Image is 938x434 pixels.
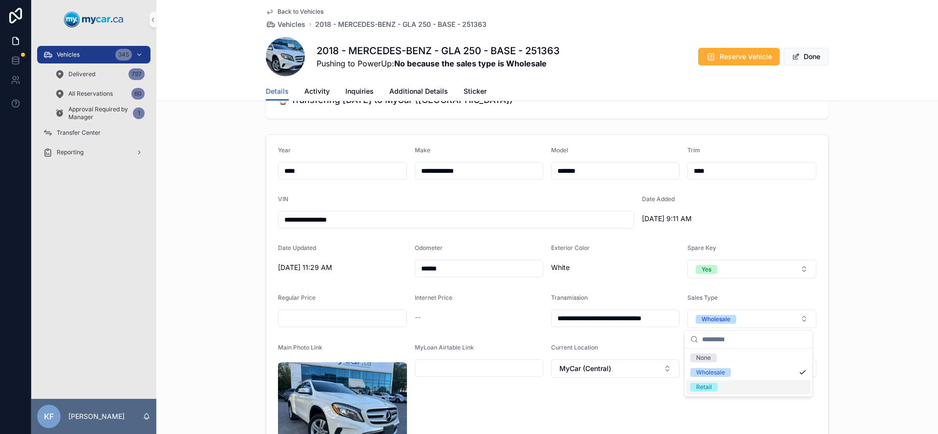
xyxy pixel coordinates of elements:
span: Internet Price [415,294,452,301]
span: Odometer [415,244,443,251]
p: [PERSON_NAME] [68,412,125,421]
div: Wholesale [696,368,725,377]
span: Back to Vehicles [277,8,323,16]
span: Year [278,146,291,154]
div: Retail [696,383,712,392]
a: Vehicles [266,20,305,29]
span: KF [44,411,54,422]
span: Additional Details [389,86,448,96]
a: All Reservations60 [49,85,150,103]
span: -- [415,312,421,322]
span: Transmission [551,294,588,301]
div: 60 [131,88,145,100]
button: Select Button [687,260,816,278]
span: Delivered [68,70,95,78]
button: Done [784,48,829,65]
span: Main Photo Link [278,344,322,351]
button: Select Button [687,310,816,328]
a: 2018 - MERCEDES-BENZ - GLA 250 - BASE - 251363 [315,20,487,29]
span: Activity [304,86,330,96]
a: Activity [304,83,330,102]
strong: No because the sales type is Wholesale [394,59,547,68]
div: Yes [702,265,711,274]
button: Reserve Vehicle [698,48,780,65]
span: Vehicles [277,20,305,29]
span: Vehicles [57,51,80,59]
span: Inquiries [345,86,374,96]
img: App logo [64,12,124,27]
span: Date Added [642,195,675,203]
span: Regular Price [278,294,316,301]
a: Approval Required by Manager1 [49,104,150,122]
span: Details [266,86,289,96]
div: 345 [115,49,132,61]
div: scrollable content [31,39,156,174]
a: Additional Details [389,83,448,102]
div: Suggestions [684,349,812,396]
div: 797 [128,68,145,80]
a: Reporting [37,144,150,161]
span: Sales Type [687,294,718,301]
div: 1 [133,107,145,119]
span: Spare Key [687,244,716,251]
span: Pushing to PowerUp: [317,58,560,69]
span: Exterior Color [551,244,590,251]
div: None [696,353,711,362]
span: Current Location [551,344,598,351]
span: [DATE] 11:29 AM [278,263,407,272]
a: Back to Vehicles [266,8,323,16]
span: Trim [687,146,700,154]
button: Select Button [551,359,680,378]
span: Model [551,146,568,154]
a: Inquiries [345,83,374,102]
a: Sticker [464,83,487,102]
span: Reserve Vehicle [720,52,772,62]
span: All Reservations [68,90,113,98]
span: Approval Required by Manager [68,105,129,121]
span: MyCar (Central) [559,364,611,373]
span: Transfer Center [57,129,101,137]
span: [DATE] 9:11 AM [642,214,771,224]
a: Vehicles345 [37,46,150,63]
span: Reporting [57,148,84,156]
h1: 2018 - MERCEDES-BENZ - GLA 250 - BASE - 251363 [317,44,560,58]
span: VIN [278,195,288,203]
a: Delivered797 [49,65,150,83]
a: Details [266,83,289,101]
a: Transfer Center [37,124,150,142]
span: White [551,263,680,272]
span: Date Updated [278,244,316,251]
span: MyLoan Airtable Link [415,344,474,351]
span: Make [415,146,430,154]
span: Sticker [464,86,487,96]
div: Wholesale [702,315,730,324]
